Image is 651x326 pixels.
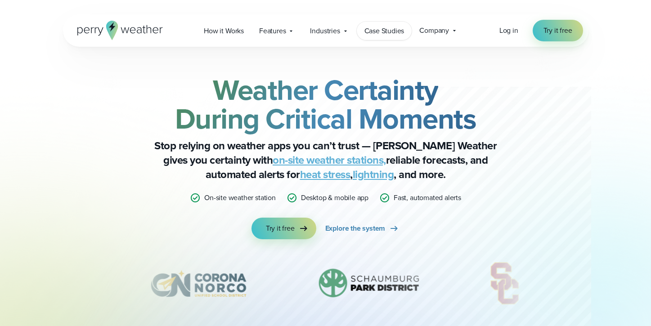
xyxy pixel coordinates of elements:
[135,261,262,306] div: 7 of 12
[175,69,476,140] strong: Weather Certainty During Critical Moments
[394,192,461,203] p: Fast, automated alerts
[251,218,316,239] a: Try it free
[364,26,404,36] span: Case Studies
[357,22,412,40] a: Case Studies
[300,166,350,183] a: heat stress
[419,25,449,36] span: Company
[543,25,572,36] span: Try it free
[135,261,262,306] img: Corona-Norco-Unified-School-District.svg
[196,22,251,40] a: How it Works
[266,223,295,234] span: Try it free
[325,223,386,234] span: Explore the system
[305,261,433,306] div: 8 of 12
[310,26,340,36] span: Industries
[325,218,400,239] a: Explore the system
[477,261,532,306] div: 9 of 12
[305,261,433,306] img: Schaumburg-Park-District-1.svg
[353,166,394,183] a: lightning
[301,192,368,203] p: Desktop & mobile app
[499,25,518,36] a: Log in
[204,26,244,36] span: How it Works
[273,152,386,168] a: on-site weather stations,
[259,26,286,36] span: Features
[533,20,583,41] a: Try it free
[477,261,532,306] img: University-of-Southern-California-USC.svg
[108,261,543,310] div: slideshow
[146,138,506,182] p: Stop relying on weather apps you can’t trust — [PERSON_NAME] Weather gives you certainty with rel...
[204,192,276,203] p: On-site weather station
